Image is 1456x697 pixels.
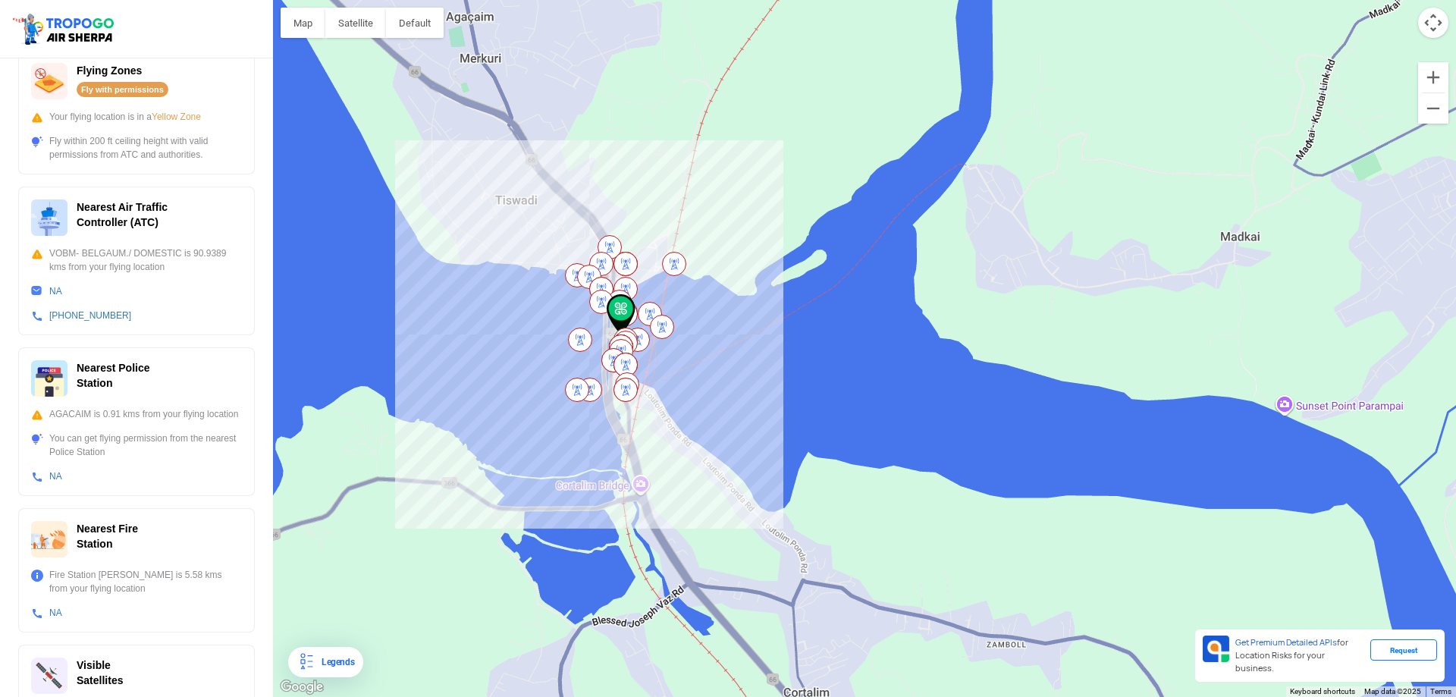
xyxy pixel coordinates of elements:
button: Zoom in [1418,62,1448,93]
img: ic_nofly.svg [31,63,67,99]
a: [PHONE_NUMBER] [49,310,131,321]
a: NA [49,608,62,618]
span: Nearest Air Traffic Controller (ATC) [77,201,168,228]
img: Premium APIs [1203,636,1229,662]
div: Fly within 200 ft ceiling height with valid permissions from ATC and authorities. [31,134,242,162]
button: Show satellite imagery [325,8,386,38]
div: Your flying location is in a [31,110,242,124]
div: VOBM- BELGAUM./ DOMESTIC is 90.9389 kms from your flying location [31,246,242,274]
div: Legends [315,653,354,671]
img: Legends [297,653,315,671]
img: ic_atc.svg [31,199,67,236]
button: Show street map [281,8,325,38]
span: Map data ©2025 [1364,687,1421,695]
img: ic_tgdronemaps.svg [11,11,119,46]
button: Keyboard shortcuts [1290,686,1355,697]
div: You can get flying permission from the nearest Police Station [31,432,242,459]
a: NA [49,471,62,482]
img: ic_satellites.svg [31,658,67,694]
div: AGACAIM is 0.91 kms from your flying location [31,407,242,421]
img: Google [277,677,327,697]
span: Visible Satellites [77,659,123,686]
a: Open this area in Google Maps (opens a new window) [277,677,327,697]
span: Nearest Fire Station [77,523,138,550]
img: ic_police_station.svg [31,360,67,397]
a: NA [49,286,62,297]
span: Flying Zones [77,64,142,77]
a: Terms [1430,687,1451,695]
div: Request [1370,639,1437,661]
div: for Location Risks for your business. [1229,636,1370,676]
img: ic_firestation.svg [31,521,67,557]
div: Fire Station [PERSON_NAME] is 5.58 kms from your flying location [31,568,242,595]
button: Zoom out [1418,93,1448,124]
span: Yellow Zone [152,111,201,122]
span: Get Premium Detailed APIs [1235,637,1337,648]
button: Map camera controls [1418,8,1448,38]
span: Nearest Police Station [77,362,150,389]
div: Fly with permissions [77,82,168,97]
